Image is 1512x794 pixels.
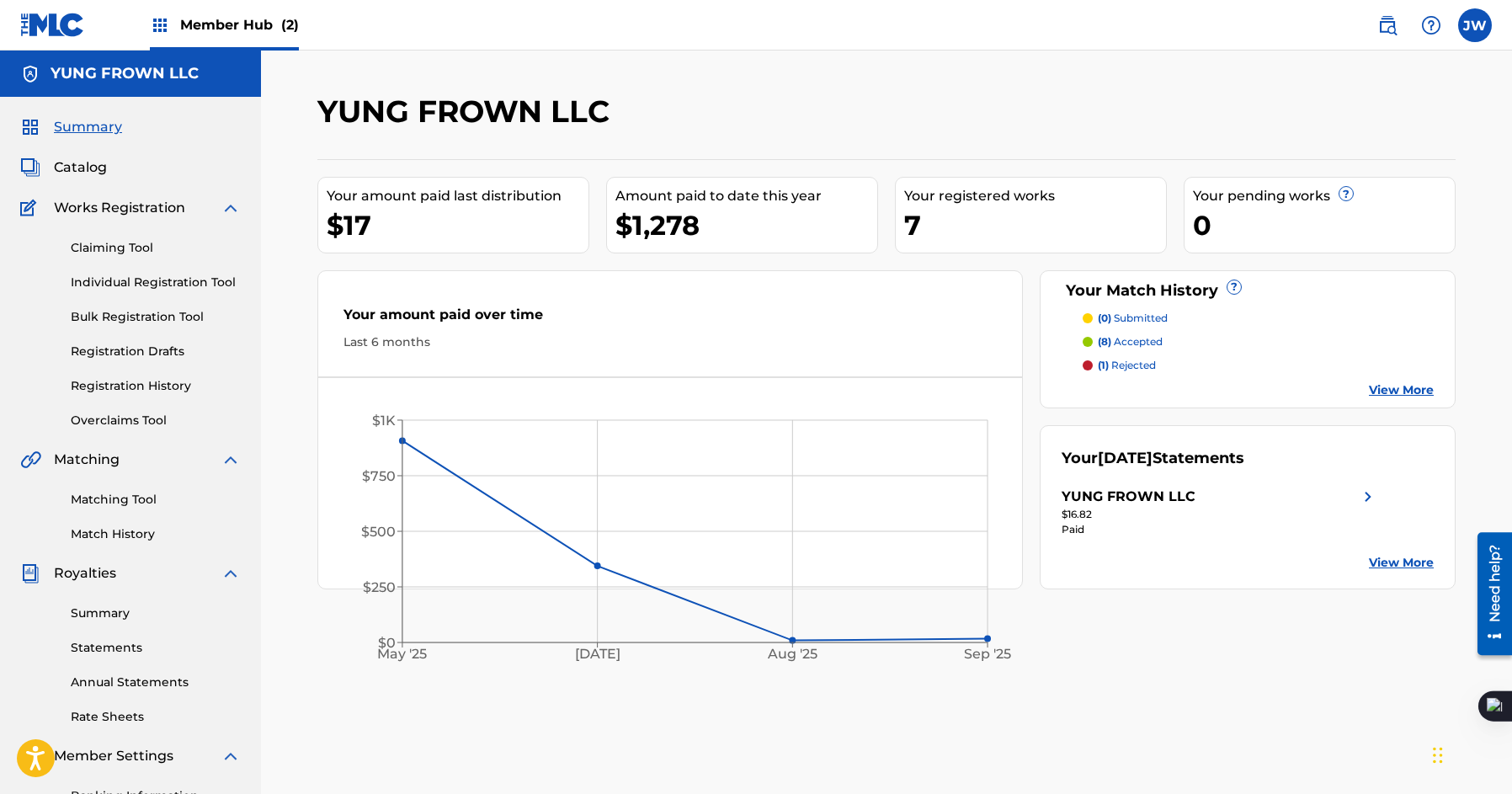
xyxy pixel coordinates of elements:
a: Bulk Registration Tool [71,308,241,326]
tspan: Sep '25 [965,647,1012,663]
img: Matching [20,450,41,470]
div: $1,278 [615,206,877,244]
img: Royalties [20,563,40,584]
tspan: $500 [361,524,396,540]
div: $17 [327,206,588,244]
div: $16.82 [1062,507,1378,522]
h2: YUNG FROWN LLC [317,93,618,131]
div: Your amount paid last distribution [327,186,588,206]
div: Your Statements [1062,447,1244,470]
a: YUNG FROWN LLCright chevron icon$16.82Paid [1062,487,1378,537]
span: Matching [54,450,120,470]
img: Works Registration [20,198,42,218]
div: Last 6 months [343,333,997,351]
div: YUNG FROWN LLC [1062,487,1195,507]
img: Summary [20,117,40,137]
a: Annual Statements [71,674,241,691]
h5: YUNG FROWN LLC [51,64,199,83]
tspan: [DATE] [575,647,620,663]
p: accepted [1098,334,1163,349]
a: Claiming Tool [71,239,241,257]
a: Matching Tool [71,491,241,509]
a: Registration Drafts [71,343,241,360]
span: Summary [54,117,122,137]
a: CatalogCatalog [20,157,107,178]
tspan: $250 [363,579,396,595]
div: Your pending works [1193,186,1455,206]
p: rejected [1098,358,1156,373]
span: Member Hub [180,15,299,35]
img: expand [221,198,241,218]
a: Registration History [71,377,241,395]
a: Rate Sheets [71,708,241,726]
span: ? [1339,187,1353,200]
a: (1) rejected [1083,358,1435,373]
span: Works Registration [54,198,185,218]
div: Your Match History [1062,280,1435,302]
iframe: Chat Widget [1428,713,1512,794]
tspan: $750 [362,468,396,484]
div: 7 [904,206,1166,244]
a: Overclaims Tool [71,412,241,429]
tspan: $0 [378,635,396,651]
span: (8) [1098,335,1111,348]
span: Royalties [54,563,116,584]
img: right chevron icon [1358,487,1378,507]
img: Top Rightsholders [150,15,170,35]
span: (0) [1098,312,1111,324]
iframe: Resource Center [1465,526,1512,662]
a: (0) submitted [1083,311,1435,326]
img: Accounts [20,64,40,84]
div: Your registered works [904,186,1166,206]
div: Drag [1433,730,1443,781]
a: Match History [71,525,241,543]
tspan: Aug '25 [767,647,817,663]
div: Amount paid to date this year [615,186,877,206]
a: Public Search [1371,8,1404,42]
img: search [1377,15,1398,35]
div: Paid [1062,522,1378,537]
img: Catalog [20,157,40,178]
span: ? [1227,280,1241,294]
a: (8) accepted [1083,334,1435,349]
p: submitted [1098,311,1168,326]
a: SummarySummary [20,117,122,137]
span: [DATE] [1098,449,1153,467]
img: MLC Logo [20,13,85,37]
div: 0 [1193,206,1455,244]
tspan: $1K [372,413,396,429]
a: Statements [71,639,241,657]
a: Individual Registration Tool [71,274,241,291]
span: (1) [1098,359,1109,371]
span: (2) [281,17,299,33]
img: expand [221,563,241,584]
img: expand [221,746,241,766]
a: View More [1369,381,1434,399]
a: View More [1369,554,1434,572]
a: Summary [71,605,241,622]
div: Your amount paid over time [343,305,997,333]
tspan: May '25 [378,647,428,663]
div: User Menu [1458,8,1492,42]
img: expand [221,450,241,470]
span: Catalog [54,157,107,178]
div: Help [1414,8,1448,42]
img: help [1421,15,1441,35]
span: Member Settings [54,746,173,766]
